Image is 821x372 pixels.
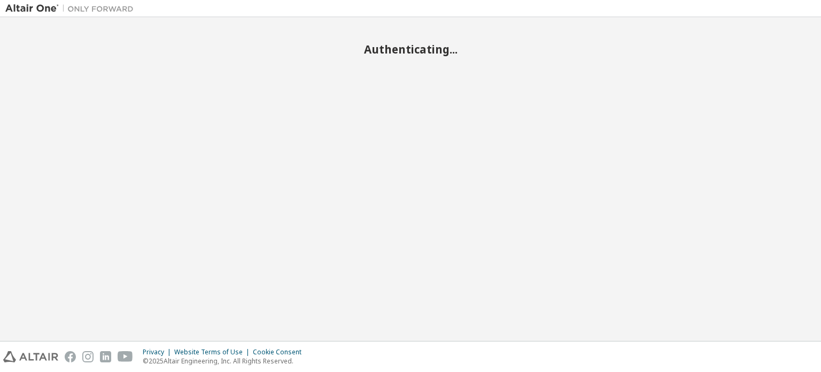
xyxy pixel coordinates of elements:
[143,356,308,366] p: © 2025 Altair Engineering, Inc. All Rights Reserved.
[253,348,308,356] div: Cookie Consent
[100,351,111,362] img: linkedin.svg
[174,348,253,356] div: Website Terms of Use
[143,348,174,356] div: Privacy
[5,3,139,14] img: Altair One
[3,351,58,362] img: altair_logo.svg
[118,351,133,362] img: youtube.svg
[82,351,94,362] img: instagram.svg
[65,351,76,362] img: facebook.svg
[5,42,816,56] h2: Authenticating...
